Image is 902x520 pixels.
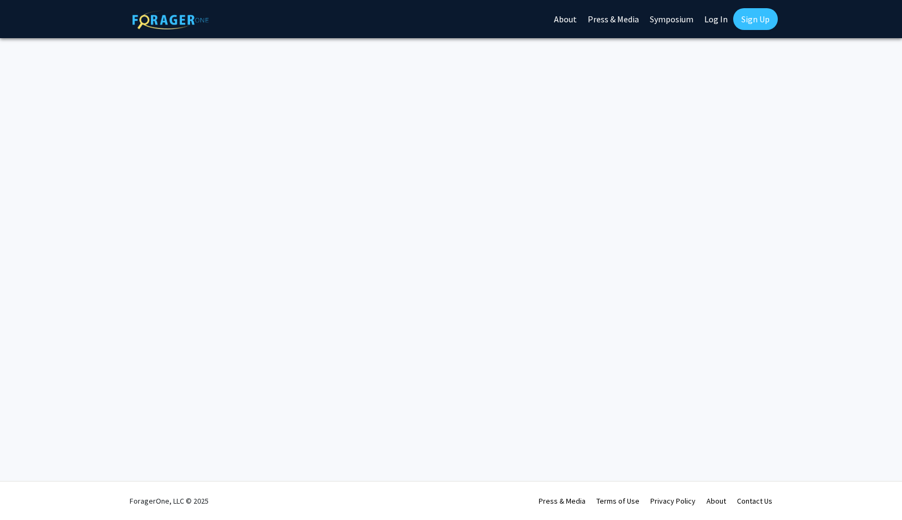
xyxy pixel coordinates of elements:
[733,8,778,30] a: Sign Up
[737,496,772,506] a: Contact Us
[596,496,639,506] a: Terms of Use
[132,10,209,29] img: ForagerOne Logo
[706,496,726,506] a: About
[130,482,209,520] div: ForagerOne, LLC © 2025
[650,496,696,506] a: Privacy Policy
[539,496,586,506] a: Press & Media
